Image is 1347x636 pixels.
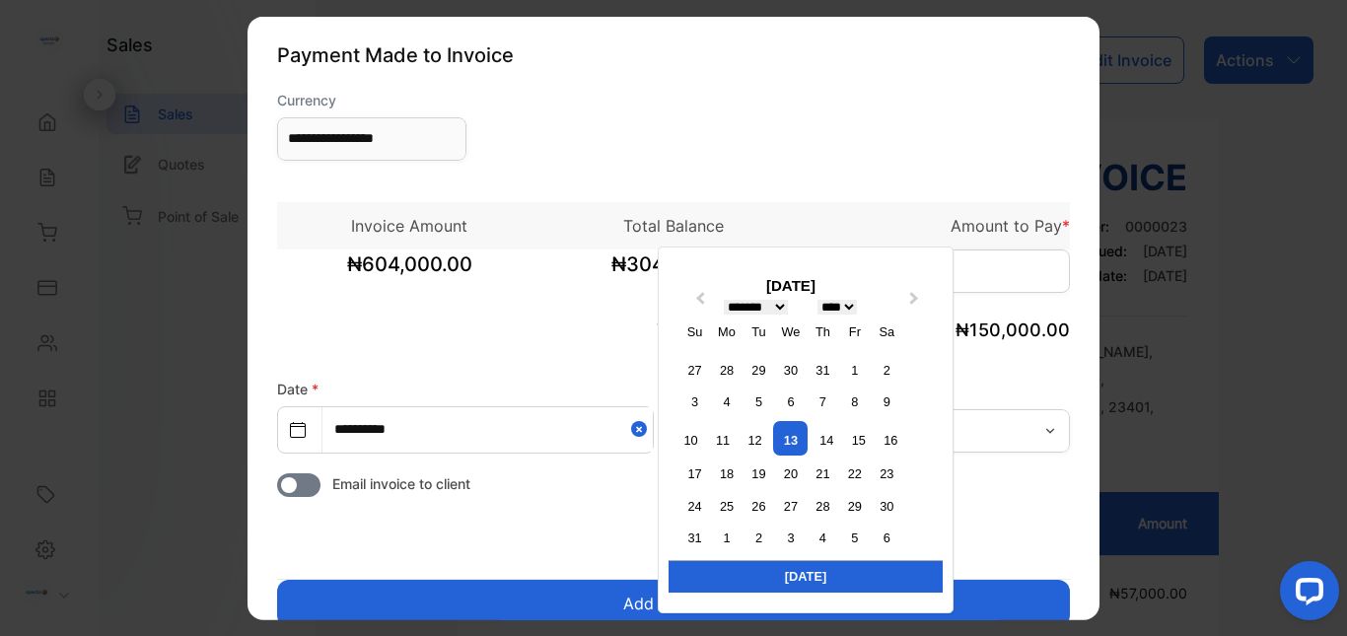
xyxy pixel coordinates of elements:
div: Choose Friday, August 29th, 2025 [841,492,868,519]
label: Currency [277,89,466,109]
div: Choose Monday, August 18th, 2025 [713,460,740,487]
div: Fr [841,318,868,345]
p: Total Paid (NGN) [541,316,806,342]
span: ₦304,000.00 [541,248,806,298]
div: [DATE] [669,274,913,297]
div: Choose Friday, August 8th, 2025 [841,389,868,415]
button: Next Month [900,287,932,318]
div: Choose Saturday, August 2nd, 2025 [874,356,900,383]
p: Payment Made to Invoice [277,39,1070,69]
div: Choose Monday, August 11th, 2025 [710,426,737,453]
div: Choose Saturday, September 6th, 2025 [874,525,900,551]
div: Choose Wednesday, August 20th, 2025 [777,460,804,487]
div: Choose Wednesday, August 27th, 2025 [777,492,804,519]
div: Choose Saturday, August 9th, 2025 [874,389,900,415]
div: Choose Monday, August 25th, 2025 [713,492,740,519]
div: Choose Tuesday, September 2nd, 2025 [745,525,772,551]
div: Choose Monday, September 1st, 2025 [713,525,740,551]
div: Choose Monday, August 4th, 2025 [713,389,740,415]
button: Close [631,406,653,451]
div: [DATE] [669,560,943,592]
div: Choose Sunday, July 27th, 2025 [681,356,708,383]
div: Choose Wednesday, August 13th, 2025 [773,420,808,455]
span: Email invoice to client [332,472,470,493]
div: Choose Wednesday, July 30th, 2025 [777,356,804,383]
div: Choose Tuesday, August 12th, 2025 [742,426,768,453]
div: Choose Friday, August 1st, 2025 [841,356,868,383]
div: Choose Tuesday, August 5th, 2025 [745,389,772,415]
p: Invoice Amount [277,213,541,237]
div: We [777,318,804,345]
div: Choose Thursday, July 31st, 2025 [810,356,836,383]
div: Choose Sunday, August 24th, 2025 [681,492,708,519]
div: Tu [745,318,772,345]
div: Sa [874,318,900,345]
iframe: LiveChat chat widget [1264,553,1347,636]
button: Previous Month [682,287,714,318]
div: month 2025-08 [674,354,906,554]
div: Choose Thursday, August 7th, 2025 [810,389,836,415]
span: ₦604,000.00 [277,248,541,298]
div: Su [681,318,708,345]
div: Choose Saturday, August 16th, 2025 [878,426,904,453]
div: Choose Tuesday, August 19th, 2025 [745,460,772,487]
label: Date [277,380,319,396]
div: Choose Sunday, August 10th, 2025 [677,426,704,453]
div: Choose Sunday, August 17th, 2025 [681,460,708,487]
div: Choose Thursday, August 28th, 2025 [810,492,836,519]
div: Choose Saturday, August 30th, 2025 [874,492,900,519]
div: Choose Saturday, August 23rd, 2025 [874,460,900,487]
div: Choose Thursday, August 14th, 2025 [814,426,840,453]
div: Choose Thursday, September 4th, 2025 [810,525,836,551]
div: Choose Sunday, August 31st, 2025 [681,525,708,551]
div: Choose Wednesday, August 6th, 2025 [777,389,804,415]
button: Add Payment [277,579,1070,626]
p: Amount to Pay [806,213,1070,237]
div: Choose Sunday, August 3rd, 2025 [681,389,708,415]
span: ₦150,000.00 [956,318,1070,339]
div: Th [810,318,836,345]
p: Total Balance [541,213,806,237]
div: Mo [713,318,740,345]
div: Choose Wednesday, September 3rd, 2025 [777,525,804,551]
div: Choose Friday, August 15th, 2025 [845,426,872,453]
div: Choose Tuesday, August 26th, 2025 [745,492,772,519]
div: Choose Friday, September 5th, 2025 [841,525,868,551]
div: Choose Thursday, August 21st, 2025 [810,460,836,487]
div: Choose Friday, August 22nd, 2025 [841,460,868,487]
div: Choose Tuesday, July 29th, 2025 [745,356,772,383]
div: Choose Monday, July 28th, 2025 [713,356,740,383]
